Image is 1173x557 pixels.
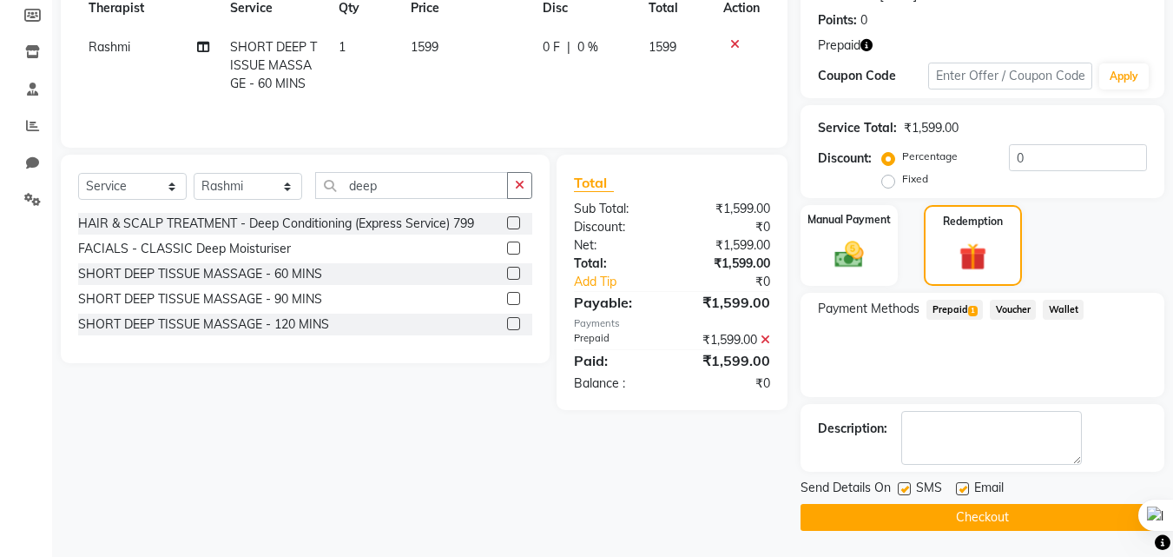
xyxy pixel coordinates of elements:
input: Enter Offer / Coupon Code [928,63,1092,90]
span: Rashmi [89,39,130,55]
label: Fixed [902,171,928,187]
span: Email [974,479,1004,501]
div: ₹0 [672,375,783,393]
span: Payment Methods [818,300,919,318]
div: ₹1,599.00 [672,331,783,349]
div: Net: [561,236,672,255]
span: 1 [339,39,346,55]
div: SHORT DEEP TISSUE MASSAGE - 120 MINS [78,315,329,334]
div: Points: [818,11,857,30]
div: Sub Total: [561,200,672,218]
div: SHORT DEEP TISSUE MASSAGE - 60 MINS [78,265,322,283]
div: ₹1,599.00 [672,200,783,218]
input: Search or Scan [315,172,508,199]
div: Total: [561,255,672,273]
div: 0 [860,11,867,30]
div: Paid: [561,350,672,371]
div: ₹1,599.00 [672,255,783,273]
div: Service Total: [818,119,897,137]
img: _cash.svg [826,238,873,271]
span: SHORT DEEP TISSUE MASSAGE - 60 MINS [230,39,317,91]
button: Checkout [801,504,1164,531]
span: Voucher [990,300,1036,320]
a: Add Tip [561,273,690,291]
span: Wallet [1043,300,1084,320]
img: _gift.svg [951,240,995,274]
span: 1599 [411,39,438,55]
button: Apply [1099,63,1149,90]
div: ₹1,599.00 [672,236,783,255]
div: Payable: [561,292,672,313]
span: 0 F [543,38,560,56]
div: Discount: [561,218,672,236]
div: ₹1,599.00 [672,292,783,313]
div: Prepaid [561,331,672,349]
span: Send Details On [801,479,891,501]
div: HAIR & SCALP TREATMENT - Deep Conditioning (Express Service) 799 [78,215,474,233]
label: Manual Payment [807,212,891,228]
span: | [567,38,570,56]
div: ₹1,599.00 [672,350,783,371]
span: Prepaid [926,300,983,320]
div: SHORT DEEP TISSUE MASSAGE - 90 MINS [78,290,322,308]
div: Discount: [818,149,872,168]
div: Payments [574,316,770,331]
div: ₹0 [672,218,783,236]
span: Prepaid [818,36,860,55]
label: Percentage [902,149,958,164]
span: 1599 [649,39,676,55]
div: ₹1,599.00 [904,119,959,137]
span: 1 [968,306,978,316]
span: 0 % [577,38,598,56]
span: Total [574,174,614,192]
div: Description: [818,420,887,438]
div: ₹0 [691,273,784,291]
span: SMS [916,479,942,501]
div: FACIALS - CLASSIC Deep Moisturiser [78,240,291,258]
label: Redemption [943,214,1003,229]
div: Balance : [561,375,672,393]
div: Coupon Code [818,67,927,85]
